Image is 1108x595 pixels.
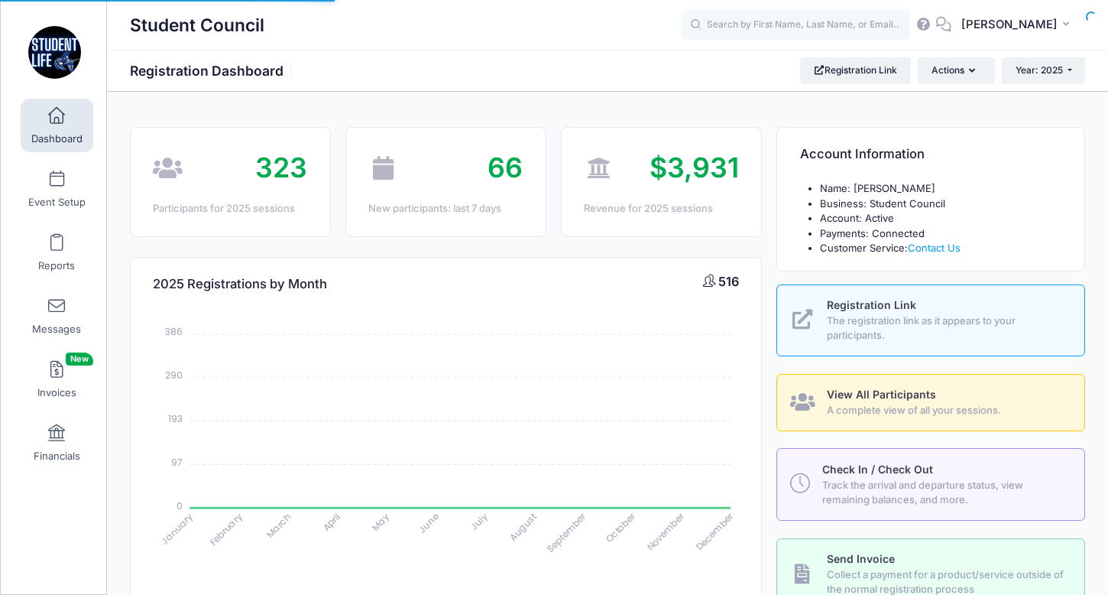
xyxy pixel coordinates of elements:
tspan: March [264,510,294,541]
div: New participants: last 7 days [368,201,523,216]
a: Check In / Check Out Track the arrival and departure status, view remaining balances, and more. [776,448,1085,520]
a: InvoicesNew [21,353,93,406]
h4: Account Information [800,133,925,177]
button: Year: 2025 [1002,57,1085,83]
span: Reports [38,259,75,272]
div: Revenue for 2025 sessions [584,201,738,216]
h1: Student Council [130,8,264,43]
tspan: 97 [172,456,183,469]
span: [PERSON_NAME] [961,16,1058,33]
a: Reports [21,226,93,279]
a: Financials [21,416,93,470]
tspan: January [159,510,196,548]
span: 66 [488,151,523,184]
a: Contact Us [908,242,961,254]
span: The registration link as it appears to your participants. [827,314,1067,343]
span: Messages [32,323,81,336]
tspan: July [468,510,491,533]
tspan: November [644,509,688,553]
a: View All Participants A complete view of all your sessions. [776,374,1085,431]
h4: 2025 Registrations by Month [153,262,327,306]
span: 516 [718,274,739,289]
tspan: August [507,510,539,543]
span: Registration Link [827,298,916,311]
tspan: December [693,509,737,553]
span: New [66,353,93,366]
span: View All Participants [827,388,936,401]
img: Student Council [26,24,83,81]
li: Payments: Connected [820,226,1062,242]
button: Actions [918,57,994,83]
span: Invoices [37,386,76,399]
li: Account: Active [820,211,1062,226]
span: 323 [255,151,307,184]
span: A complete view of all your sessions. [827,403,1067,418]
tspan: September [544,509,589,554]
input: Search by First Name, Last Name, or Email... [681,10,910,41]
a: Registration Link [800,57,911,83]
tspan: 0 [177,499,183,512]
li: Name: [PERSON_NAME] [820,181,1062,197]
a: Student Council [1,16,108,89]
span: Event Setup [28,196,86,209]
li: Customer Service: [820,241,1062,256]
a: Messages [21,289,93,343]
tspan: June [416,510,441,535]
span: Send Invoice [827,552,895,565]
tspan: October [603,509,639,545]
span: Financials [34,450,80,463]
tspan: 386 [166,325,183,338]
span: Track the arrival and departure status, view remaining balances, and more. [822,478,1067,508]
h1: Registration Dashboard [130,63,296,79]
a: Dashboard [21,99,93,152]
tspan: 193 [169,412,183,425]
tspan: 290 [166,369,183,382]
tspan: February [207,510,245,548]
a: Registration Link The registration link as it appears to your participants. [776,284,1085,356]
span: Year: 2025 [1016,64,1063,76]
li: Business: Student Council [820,197,1062,212]
div: Participants for 2025 sessions [153,201,307,216]
a: Event Setup [21,162,93,216]
span: Dashboard [31,132,83,145]
span: Check In / Check Out [822,463,933,476]
button: [PERSON_NAME] [951,8,1085,43]
tspan: May [369,510,392,533]
tspan: April [320,510,343,533]
span: $3,931 [650,151,739,184]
